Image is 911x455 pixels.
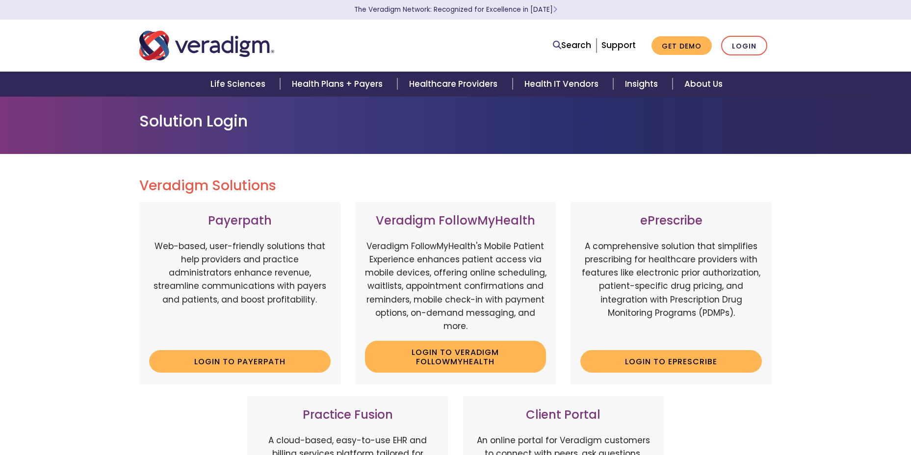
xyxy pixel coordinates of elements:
img: Veradigm logo [139,29,274,62]
h3: ePrescribe [580,214,762,228]
a: Login to Veradigm FollowMyHealth [365,341,547,373]
p: Web-based, user-friendly solutions that help providers and practice administrators enhance revenu... [149,240,331,343]
a: Support [601,39,636,51]
p: A comprehensive solution that simplifies prescribing for healthcare providers with features like ... [580,240,762,343]
a: The Veradigm Network: Recognized for Excellence in [DATE]Learn More [354,5,557,14]
a: Login to ePrescribe [580,350,762,373]
a: Get Demo [651,36,712,55]
a: Search [553,39,591,52]
a: Healthcare Providers [397,72,512,97]
h3: Client Portal [473,408,654,422]
h3: Payerpath [149,214,331,228]
a: Login to Payerpath [149,350,331,373]
a: Health Plans + Payers [280,72,397,97]
h3: Practice Fusion [257,408,439,422]
a: Login [721,36,767,56]
h2: Veradigm Solutions [139,177,772,194]
span: Learn More [553,5,557,14]
h3: Veradigm FollowMyHealth [365,214,547,228]
p: Veradigm FollowMyHealth's Mobile Patient Experience enhances patient access via mobile devices, o... [365,240,547,333]
h1: Solution Login [139,112,772,130]
a: Insights [613,72,673,97]
a: About Us [673,72,734,97]
a: Life Sciences [199,72,280,97]
a: Health IT Vendors [513,72,613,97]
